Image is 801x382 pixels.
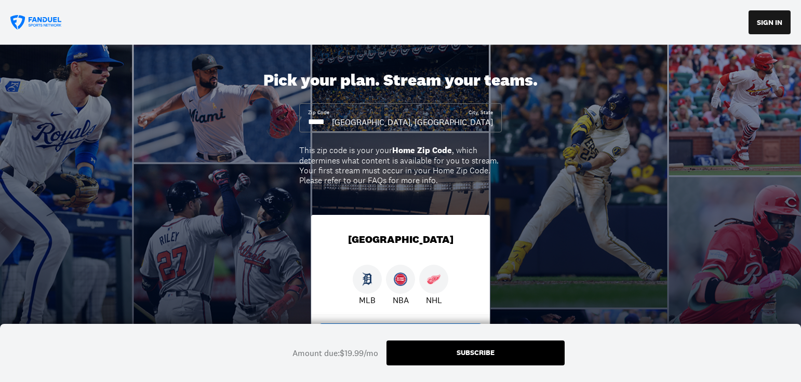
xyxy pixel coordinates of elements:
div: This zip code is your your , which determines what content is available for you to stream. Your f... [299,145,502,185]
div: Zip Code [308,109,329,116]
p: NBA [393,294,409,306]
img: Red Wings [427,272,440,286]
p: MLB [359,294,376,306]
p: NHL [426,294,442,306]
b: Home Zip Code [392,145,452,156]
div: Amount due: $19.99/mo [292,347,378,359]
div: Pick your plan. Stream your teams. [263,71,538,90]
button: SIGN IN [749,10,791,34]
div: [GEOGRAPHIC_DATA] [311,215,490,265]
div: [GEOGRAPHIC_DATA], [GEOGRAPHIC_DATA] [332,116,493,128]
img: Pistons [394,272,407,286]
div: City, State [469,109,493,116]
div: Subscribe [457,349,495,356]
img: Tigers [361,272,374,286]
